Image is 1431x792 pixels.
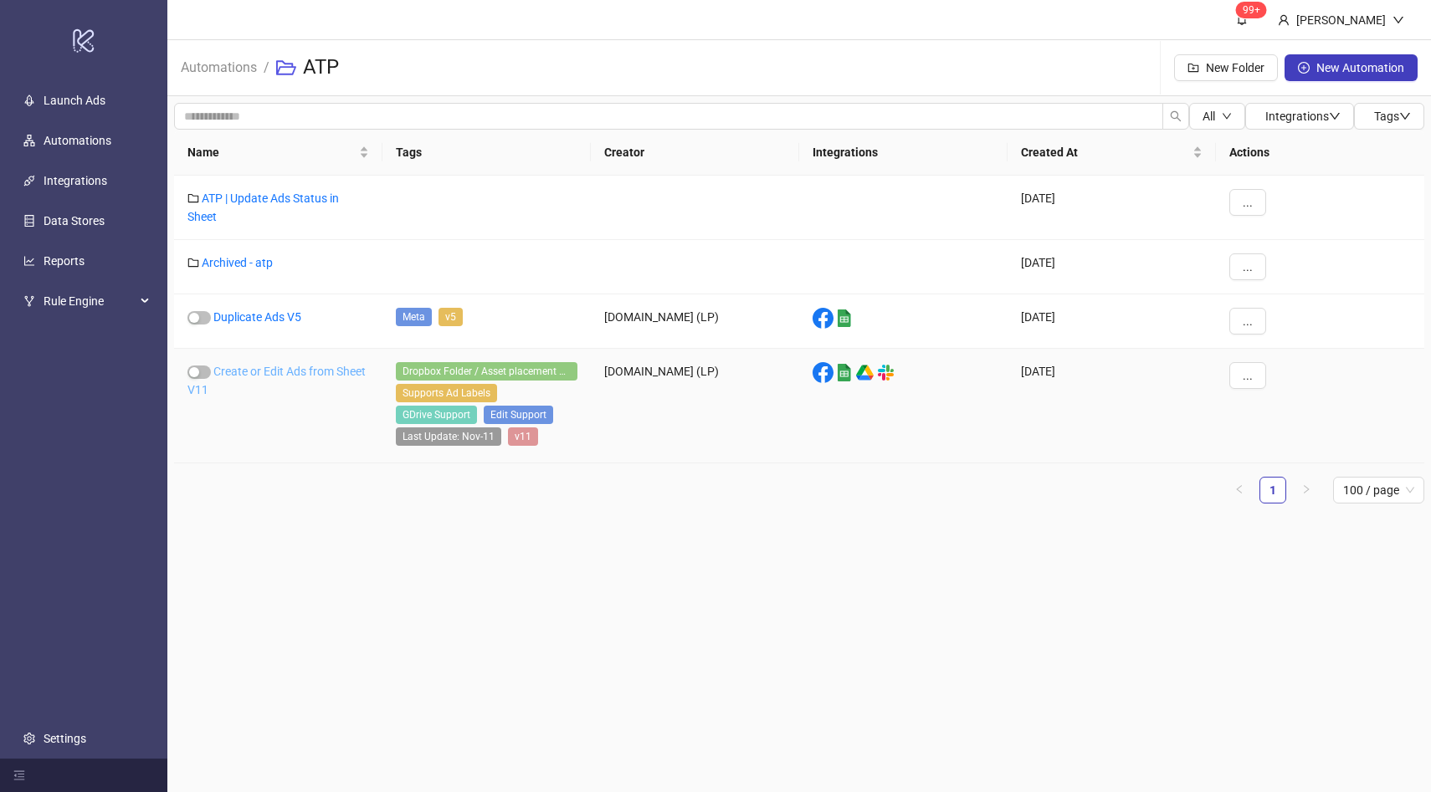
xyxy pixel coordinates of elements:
a: Archived - atp [202,256,273,269]
span: Supports Ad Labels [396,384,497,402]
button: ... [1229,308,1266,335]
button: right [1293,477,1320,503]
div: [DATE] [1008,240,1216,294]
a: Automations [177,57,260,75]
span: down [1222,111,1232,121]
button: left [1226,477,1253,503]
button: New Automation [1285,54,1418,81]
span: ... [1243,369,1253,382]
span: Name [187,143,356,161]
span: folder-add [1187,62,1199,74]
span: ... [1243,314,1253,328]
span: bell [1236,13,1248,25]
button: Tagsdown [1354,103,1424,130]
span: down [1329,110,1341,122]
span: v5 [439,308,463,326]
span: v11 [508,427,538,446]
li: Next Page [1293,477,1320,503]
span: ... [1243,260,1253,273]
a: 1 [1260,478,1285,503]
a: Create or Edit Ads from Sheet V11 [187,365,366,396]
a: Reports [44,254,85,268]
button: New Folder [1174,54,1278,81]
span: Integrations [1265,110,1341,123]
div: [DATE] [1008,176,1216,240]
a: ATP | Update Ads Status in Sheet [187,192,339,223]
span: folder [187,192,199,204]
th: Actions [1216,130,1424,176]
a: Settings [44,732,86,745]
a: Automations [44,134,111,147]
button: ... [1229,362,1266,389]
span: left [1234,484,1244,494]
a: Data Stores [44,214,105,227]
span: All [1203,110,1215,123]
a: Integrations [44,174,107,187]
span: fork [23,295,35,307]
button: Alldown [1189,103,1245,130]
a: Launch Ads [44,94,105,107]
li: 1 [1259,477,1286,503]
button: ... [1229,189,1266,216]
span: Edit Support [484,406,553,424]
div: Page Size [1333,477,1424,503]
span: New Automation [1316,61,1404,74]
th: Name [174,130,382,176]
span: Meta [396,308,432,326]
span: user [1278,14,1290,26]
span: ... [1243,196,1253,209]
span: folder [187,257,199,268]
div: [DOMAIN_NAME] (LP) [591,294,799,349]
th: Integrations [799,130,1008,176]
div: [PERSON_NAME] [1290,11,1393,29]
li: Previous Page [1226,477,1253,503]
li: / [264,41,269,95]
span: plus-circle [1298,62,1310,74]
span: search [1170,110,1182,122]
th: Tags [382,130,591,176]
span: folder-open [276,58,296,78]
span: down [1399,110,1411,122]
a: Duplicate Ads V5 [213,310,301,324]
span: right [1301,484,1311,494]
span: Tags [1374,110,1411,123]
button: Integrationsdown [1245,103,1354,130]
span: New Folder [1206,61,1264,74]
span: 100 / page [1343,478,1414,503]
button: ... [1229,253,1266,280]
div: [DOMAIN_NAME] (LP) [591,349,799,463]
span: Rule Engine [44,284,136,318]
span: Last Update: Nov-11 [396,427,501,446]
span: GDrive Support [396,406,477,424]
span: Created At [1021,143,1189,161]
div: [DATE] [1008,349,1216,463]
th: Created At [1008,130,1216,176]
sup: 1611 [1236,2,1267,18]
span: down [1393,14,1404,26]
th: Creator [591,130,799,176]
h3: ATP [303,54,339,81]
span: menu-fold [13,769,25,781]
span: Dropbox Folder / Asset placement detection [396,362,577,381]
div: [DATE] [1008,294,1216,349]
